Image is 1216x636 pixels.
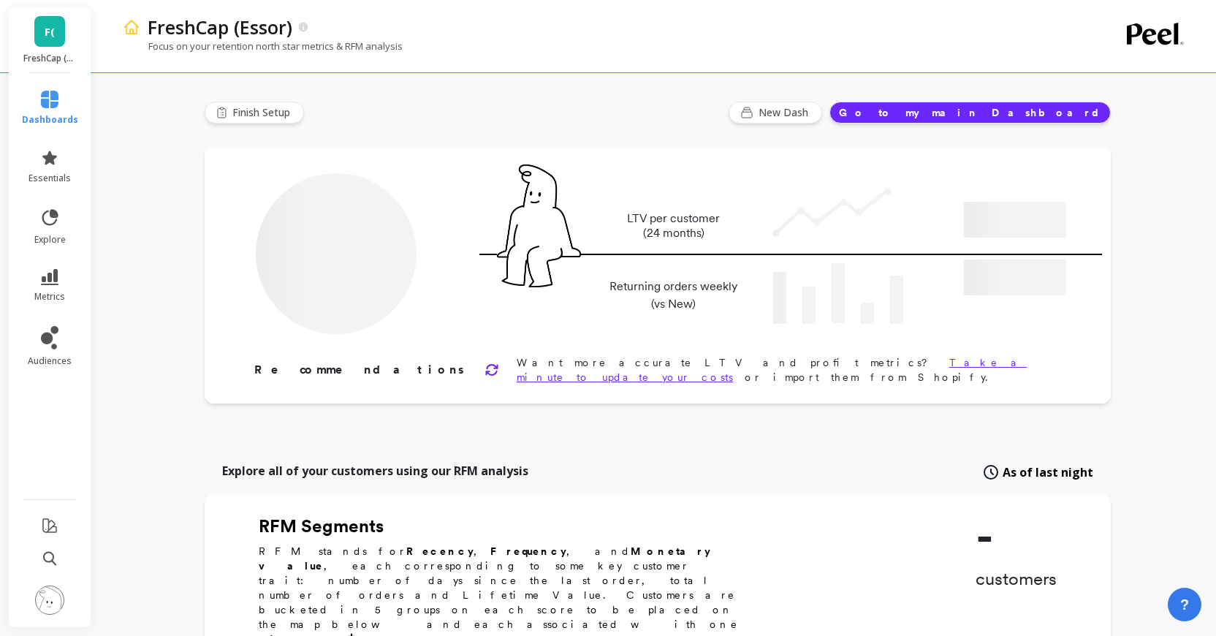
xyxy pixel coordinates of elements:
[490,545,566,557] b: Frequency
[45,23,55,40] span: F(
[222,462,528,480] p: Explore all of your customers using our RFM analysis
[35,586,64,615] img: profile picture
[259,515,756,538] h2: RFM Segments
[605,278,742,313] p: Returning orders weekly (vs New)
[123,18,140,36] img: header icon
[1168,588,1201,621] button: ?
[759,105,813,120] span: New Dash
[123,39,403,53] p: Focus on your retention north star metrics & RFM analysis
[1003,463,1093,481] span: As of last night
[28,173,71,184] span: essentials
[1180,594,1189,615] span: ?
[148,15,292,39] p: FreshCap (Essor)
[34,291,65,303] span: metrics
[23,53,77,64] p: FreshCap (Essor)
[34,234,66,246] span: explore
[976,515,1057,559] p: -
[976,567,1057,591] p: customers
[254,361,467,379] p: Recommendations
[605,211,742,241] p: LTV per customer (24 months)
[729,102,822,124] button: New Dash
[22,114,78,126] span: dashboards
[497,164,581,287] img: pal seatted on line
[205,102,304,124] button: Finish Setup
[232,105,294,120] span: Finish Setup
[28,355,72,367] span: audiences
[829,102,1111,124] button: Go to my main Dashboard
[517,355,1064,385] p: Want more accurate LTV and profit metrics? or import them from Shopify.
[406,545,474,557] b: Recency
